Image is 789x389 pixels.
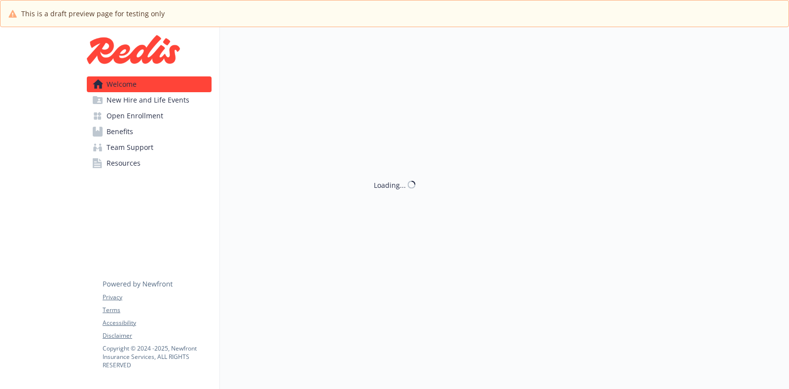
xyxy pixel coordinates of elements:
a: Benefits [87,124,212,140]
a: New Hire and Life Events [87,92,212,108]
a: Open Enrollment [87,108,212,124]
a: Accessibility [103,318,211,327]
span: Team Support [107,140,153,155]
a: Terms [103,306,211,315]
a: Welcome [87,76,212,92]
span: New Hire and Life Events [107,92,189,108]
a: Team Support [87,140,212,155]
p: Copyright © 2024 - 2025 , Newfront Insurance Services, ALL RIGHTS RESERVED [103,344,211,369]
span: Welcome [107,76,137,92]
span: Resources [107,155,141,171]
span: This is a draft preview page for testing only [21,8,165,19]
a: Disclaimer [103,331,211,340]
a: Privacy [103,293,211,302]
span: Benefits [107,124,133,140]
div: Loading... [374,179,406,190]
span: Open Enrollment [107,108,163,124]
a: Resources [87,155,212,171]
